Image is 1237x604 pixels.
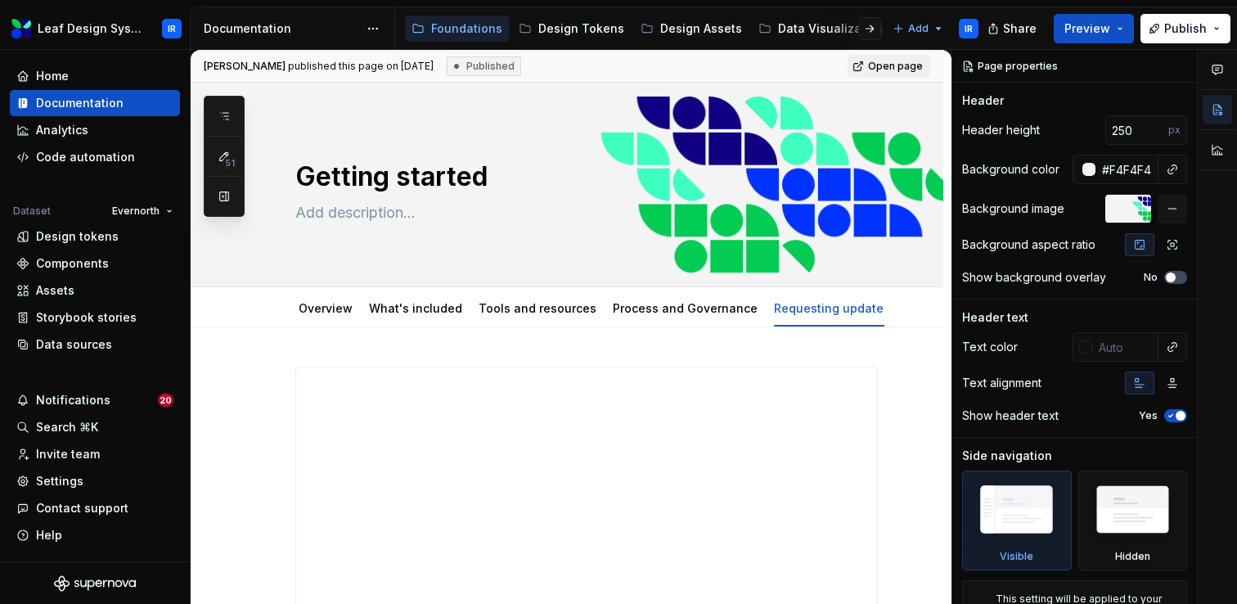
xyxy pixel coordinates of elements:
span: 51 [223,156,237,169]
a: Tools and resources [479,301,596,315]
span: 20 [158,394,173,407]
div: Invite team [36,446,100,462]
div: Notifications [36,392,110,408]
div: Hidden [1078,471,1188,570]
div: Tools and resources [472,291,603,325]
div: Published [447,56,521,76]
label: No [1144,271,1158,284]
a: Home [10,63,180,89]
div: Data sources [36,336,112,353]
div: Visible [962,471,1072,570]
div: Help [36,527,62,543]
div: Design Assets [660,20,742,37]
div: Side navigation [962,448,1052,464]
div: Home [36,68,69,84]
div: Leaf Design System [38,20,142,37]
input: Auto [1095,155,1158,184]
a: Requesting updates [774,301,890,315]
a: Code automation [10,144,180,170]
div: Overview [292,291,359,325]
div: Documentation [36,95,124,111]
div: Background aspect ratio [962,237,1095,253]
a: Invite team [10,441,180,467]
div: Documentation [204,20,358,37]
div: Show header text [962,408,1059,424]
span: Open page [868,60,923,73]
a: Settings [10,468,180,494]
div: Background color [962,161,1059,178]
button: Evernorth [105,200,180,223]
button: Add [888,17,949,40]
div: Analytics [36,122,88,138]
a: Assets [10,277,180,304]
span: Preview [1064,20,1110,37]
a: Components [10,250,180,277]
button: Notifications20 [10,387,180,413]
div: Header text [962,309,1028,326]
div: Design tokens [36,228,119,245]
div: Text alignment [962,375,1041,391]
div: Design Tokens [538,20,624,37]
button: Contact support [10,495,180,521]
div: Components [36,255,109,272]
div: Foundations [431,20,502,37]
a: Foundations [405,16,509,42]
span: Add [908,22,929,35]
div: Search ⌘K [36,419,98,435]
div: Contact support [36,500,128,516]
div: Storybook stories [36,309,137,326]
button: Search ⌘K [10,414,180,440]
span: Share [1003,20,1037,37]
a: Design Assets [634,16,749,42]
div: Process and Governance [606,291,764,325]
div: Header height [962,122,1040,138]
div: Hidden [1115,550,1150,563]
a: Process and Governance [613,301,758,315]
a: Data sources [10,331,180,358]
input: Auto [1092,332,1158,362]
span: published this page on [DATE] [204,60,434,73]
a: Open page [848,55,930,78]
p: px [1168,124,1181,137]
a: Overview [299,301,353,315]
div: Assets [36,282,74,299]
div: Header [962,92,1004,109]
div: Show background overlay [962,269,1106,286]
div: Page tree [405,12,884,45]
a: Design tokens [10,223,180,250]
input: Auto [1105,115,1168,145]
div: Dataset [13,205,51,218]
div: Text color [962,339,1018,355]
button: Preview [1054,14,1134,43]
button: Publish [1140,14,1230,43]
svg: Supernova Logo [54,575,136,592]
div: Background image [962,201,1064,217]
div: What's included [362,291,469,325]
a: Data Visualization [752,16,890,42]
a: What's included [369,301,462,315]
label: Yes [1139,409,1158,422]
a: Analytics [10,117,180,143]
img: 6e787e26-f4c0-4230-8924-624fe4a2d214.png [11,19,31,38]
textarea: Getting started [292,157,875,196]
div: Visible [1000,550,1033,563]
span: [PERSON_NAME] [204,60,286,72]
a: Design Tokens [512,16,631,42]
span: Evernorth [112,205,160,218]
button: Share [979,14,1047,43]
div: Code automation [36,149,135,165]
div: Requesting updates [767,291,897,325]
a: Storybook stories [10,304,180,331]
button: Help [10,522,180,548]
div: Settings [36,473,83,489]
div: IR [965,22,973,35]
div: IR [168,22,176,35]
a: Documentation [10,90,180,116]
button: Leaf Design SystemIR [3,11,187,46]
div: Data Visualization [778,20,884,37]
span: Publish [1164,20,1207,37]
